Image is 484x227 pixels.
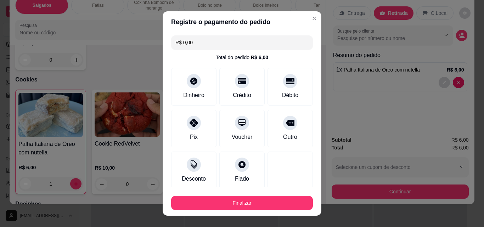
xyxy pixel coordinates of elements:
div: Outro [283,133,297,141]
div: R$ 6,00 [251,54,268,61]
button: Close [309,13,320,24]
button: Finalizar [171,196,313,210]
div: Pix [190,133,198,141]
div: Débito [282,91,298,100]
div: Total do pedido [216,54,268,61]
div: Voucher [232,133,253,141]
div: Dinheiro [183,91,204,100]
div: Desconto [182,175,206,183]
div: Crédito [233,91,251,100]
input: Ex.: hambúrguer de cordeiro [175,35,309,50]
div: Fiado [235,175,249,183]
header: Registre o pagamento do pedido [163,11,321,33]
